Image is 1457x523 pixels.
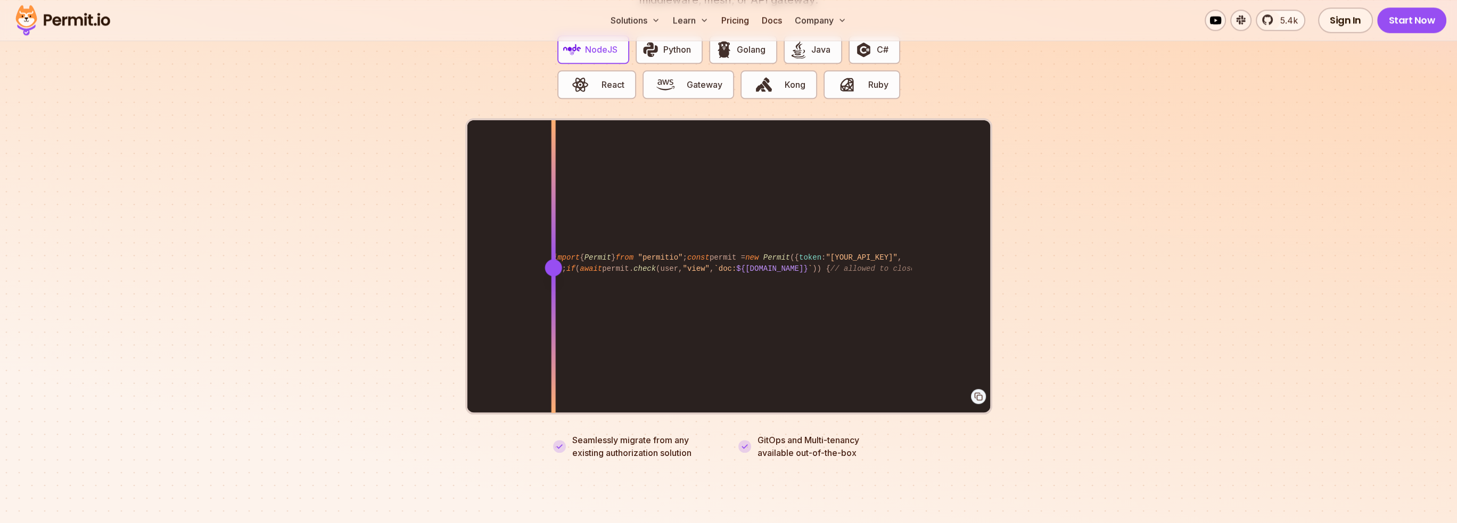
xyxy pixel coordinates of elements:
[791,10,851,31] button: Company
[602,78,624,91] span: React
[758,10,786,31] a: Docs
[785,78,805,91] span: Kong
[585,43,618,56] span: NodeJS
[546,244,911,283] code: { } ; permit = ({ : , }); ( permit. (user, , )) { }
[758,434,859,459] p: GitOps and Multi-tenancy available out-of-the-box
[580,264,602,273] span: await
[669,10,713,31] button: Learn
[799,253,821,262] span: token
[715,40,733,59] img: Golang
[663,43,691,56] span: Python
[826,253,897,262] span: "[YOUR_API_KEY]"
[736,264,808,273] span: ${[DOMAIN_NAME]}
[656,76,674,94] img: Gateway
[868,78,888,91] span: Ruby
[571,76,589,94] img: React
[687,78,722,91] span: Gateway
[763,253,790,262] span: Permit
[615,253,633,262] span: from
[633,264,656,273] span: check
[1256,10,1305,31] a: 5.4k
[714,264,812,273] span: `doc: `
[572,434,719,459] p: Seamlessly migrate from any existing authorization solution
[737,43,765,56] span: Golang
[585,253,611,262] span: Permit
[1318,7,1373,33] a: Sign In
[638,253,682,262] span: "permitio"
[11,2,115,38] img: Permit logo
[563,40,581,59] img: NodeJS
[606,10,664,31] button: Solutions
[789,40,808,59] img: Java
[830,264,942,273] span: // allowed to close issue
[641,40,660,59] img: Python
[755,76,773,94] img: Kong
[811,43,830,56] span: Java
[1274,14,1298,27] span: 5.4k
[546,204,911,322] code: user = (session); doc = ( , , session. ); allowedDocTypes = (user. ); isPaying = ( stripeWrapper....
[854,40,872,59] img: C#
[683,264,710,273] span: "view"
[745,253,759,262] span: new
[877,43,888,56] span: C#
[838,76,856,94] img: Ruby
[553,253,580,262] span: import
[717,10,753,31] a: Pricing
[1377,7,1447,33] a: Start Now
[687,253,710,262] span: const
[566,264,575,273] span: if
